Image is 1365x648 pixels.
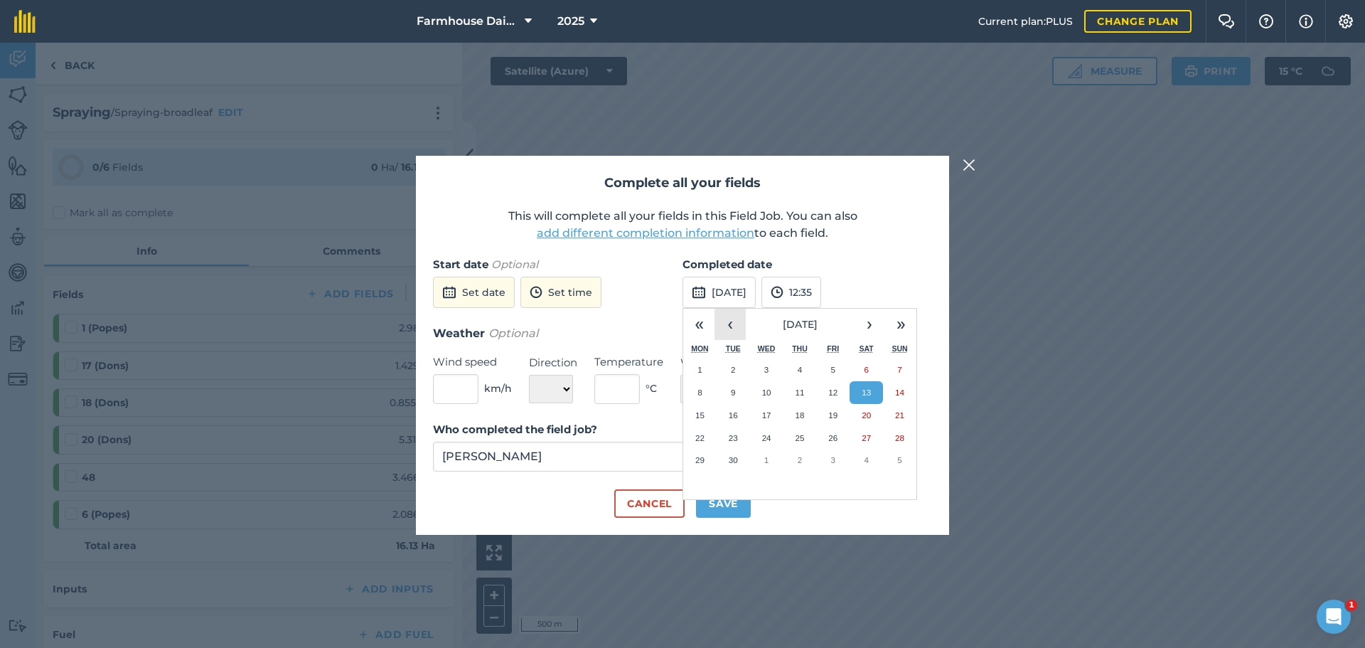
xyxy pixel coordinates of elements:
button: 7 September 2025 [883,358,916,381]
abbr: Tuesday [726,344,741,353]
button: 30 September 2025 [717,449,750,472]
abbr: 18 September 2025 [795,410,804,420]
abbr: Friday [827,344,839,353]
button: 1 September 2025 [683,358,717,381]
button: [DATE] [682,277,756,308]
abbr: Saturday [860,344,874,353]
button: 22 September 2025 [683,427,717,450]
abbr: 1 October 2025 [764,455,769,464]
img: svg+xml;base64,PHN2ZyB4bWxucz0iaHR0cDovL3d3dy53My5vcmcvMjAwMC9zdmciIHdpZHRoPSIyMiIgaGVpZ2h0PSIzMC... [963,156,975,174]
abbr: 26 September 2025 [828,433,837,442]
img: svg+xml;base64,PD94bWwgdmVyc2lvbj0iMS4wIiBlbmNvZGluZz0idXRmLTgiPz4KPCEtLSBHZW5lcmF0b3I6IEFkb2JlIE... [771,284,783,301]
button: 10 September 2025 [750,381,783,404]
abbr: 6 September 2025 [864,365,868,374]
abbr: 9 September 2025 [731,388,735,397]
p: This will complete all your fields in this Field Job. You can also to each field. [433,208,932,242]
span: Current plan : PLUS [978,14,1073,29]
abbr: 23 September 2025 [729,433,738,442]
abbr: 5 October 2025 [897,455,901,464]
abbr: 13 September 2025 [862,388,871,397]
button: Set date [433,277,515,308]
iframe: Intercom live chat [1317,600,1351,634]
button: 1 October 2025 [750,449,783,472]
button: 6 September 2025 [850,358,883,381]
img: fieldmargin Logo [14,10,36,33]
button: 17 September 2025 [750,404,783,427]
button: 2 October 2025 [783,449,817,472]
h2: Complete all your fields [433,173,932,193]
button: › [854,309,885,340]
label: Direction [529,354,577,371]
label: Wind speed [433,354,512,371]
button: 15 September 2025 [683,404,717,427]
abbr: 3 October 2025 [831,455,835,464]
abbr: 15 September 2025 [695,410,705,420]
abbr: 30 September 2025 [729,455,738,464]
img: A question mark icon [1258,14,1275,28]
button: 16 September 2025 [717,404,750,427]
button: 5 September 2025 [816,358,850,381]
button: 19 September 2025 [816,404,850,427]
abbr: 8 September 2025 [697,388,702,397]
button: 5 October 2025 [883,449,916,472]
abbr: 5 September 2025 [831,365,835,374]
abbr: 12 September 2025 [828,388,837,397]
span: 2025 [557,13,584,30]
button: 4 September 2025 [783,358,817,381]
button: 28 September 2025 [883,427,916,450]
em: Optional [491,257,538,271]
button: 21 September 2025 [883,404,916,427]
button: 9 September 2025 [717,381,750,404]
abbr: 7 September 2025 [897,365,901,374]
button: Cancel [614,489,685,518]
abbr: 10 September 2025 [762,388,771,397]
span: ° C [646,381,657,396]
img: svg+xml;base64,PD94bWwgdmVyc2lvbj0iMS4wIiBlbmNvZGluZz0idXRmLTgiPz4KPCEtLSBHZW5lcmF0b3I6IEFkb2JlIE... [692,284,706,301]
abbr: 28 September 2025 [895,433,904,442]
abbr: 4 September 2025 [798,365,802,374]
abbr: 29 September 2025 [695,455,705,464]
button: 3 September 2025 [750,358,783,381]
abbr: 3 September 2025 [764,365,769,374]
em: Optional [488,326,538,340]
button: 2 September 2025 [717,358,750,381]
button: Save [696,489,751,518]
label: Weather [680,354,751,371]
label: Temperature [594,354,663,371]
span: [DATE] [783,318,818,331]
a: Change plan [1084,10,1192,33]
abbr: 11 September 2025 [795,388,804,397]
button: 4 October 2025 [850,449,883,472]
button: 27 September 2025 [850,427,883,450]
button: 24 September 2025 [750,427,783,450]
img: Two speech bubbles overlapping with the left bubble in the forefront [1218,14,1235,28]
button: 25 September 2025 [783,427,817,450]
button: 3 October 2025 [816,449,850,472]
abbr: Monday [691,344,709,353]
button: 12:35 [761,277,821,308]
span: 1 [1346,600,1357,611]
abbr: 2 October 2025 [798,455,802,464]
abbr: 2 September 2025 [731,365,735,374]
abbr: 27 September 2025 [862,433,871,442]
abbr: 21 September 2025 [895,410,904,420]
strong: Start date [433,257,488,271]
button: 14 September 2025 [883,381,916,404]
abbr: 25 September 2025 [795,433,804,442]
button: Set time [520,277,601,308]
abbr: Thursday [792,344,808,353]
button: 11 September 2025 [783,381,817,404]
strong: Who completed the field job? [433,423,597,436]
abbr: Wednesday [758,344,776,353]
button: 12 September 2025 [816,381,850,404]
button: 20 September 2025 [850,404,883,427]
strong: Completed date [682,257,772,271]
span: km/h [484,381,512,396]
button: 23 September 2025 [717,427,750,450]
button: « [683,309,714,340]
abbr: 19 September 2025 [828,410,837,420]
abbr: 24 September 2025 [762,433,771,442]
button: ‹ [714,309,746,340]
abbr: 1 September 2025 [697,365,702,374]
button: add different completion information [537,225,754,242]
